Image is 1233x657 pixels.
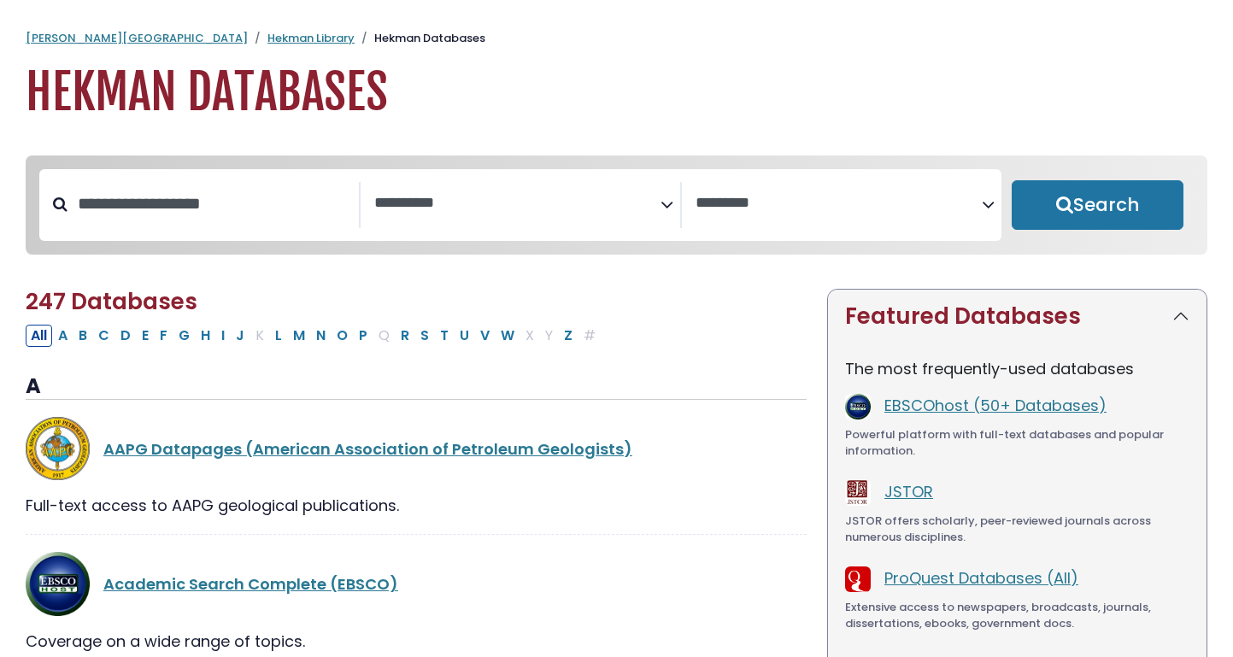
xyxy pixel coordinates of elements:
button: Filter Results M [288,325,310,347]
div: Coverage on a wide range of topics. [26,630,807,653]
button: Filter Results Z [559,325,578,347]
h1: Hekman Databases [26,64,1207,121]
div: Extensive access to newspapers, broadcasts, journals, dissertations, ebooks, government docs. [845,599,1189,632]
button: Filter Results N [311,325,331,347]
button: Filter Results D [115,325,136,347]
p: The most frequently-used databases [845,357,1189,380]
button: Filter Results O [332,325,353,347]
button: Featured Databases [828,290,1207,343]
button: Filter Results R [396,325,414,347]
button: Filter Results G [173,325,195,347]
button: Filter Results F [155,325,173,347]
li: Hekman Databases [355,30,485,47]
a: Academic Search Complete (EBSCO) [103,573,398,595]
a: EBSCOhost (50+ Databases) [884,395,1107,416]
a: [PERSON_NAME][GEOGRAPHIC_DATA] [26,30,248,46]
button: Filter Results T [435,325,454,347]
a: JSTOR [884,481,933,502]
div: Full-text access to AAPG geological publications. [26,494,807,517]
button: Filter Results U [455,325,474,347]
input: Search database by title or keyword [68,190,359,218]
div: Alpha-list to filter by first letter of database name [26,324,602,345]
button: Filter Results J [231,325,250,347]
a: AAPG Datapages (American Association of Petroleum Geologists) [103,438,632,460]
button: Filter Results I [216,325,230,347]
button: Filter Results H [196,325,215,347]
button: Filter Results B [73,325,92,347]
button: Filter Results W [496,325,520,347]
span: 247 Databases [26,286,197,317]
button: Filter Results V [475,325,495,347]
nav: Search filters [26,155,1207,255]
button: All [26,325,52,347]
a: Hekman Library [267,30,355,46]
div: JSTOR offers scholarly, peer-reviewed journals across numerous disciplines. [845,513,1189,546]
button: Filter Results E [137,325,154,347]
h3: A [26,374,807,400]
button: Submit for Search Results [1012,180,1183,230]
textarea: Search [696,195,982,213]
button: Filter Results C [93,325,114,347]
button: Filter Results A [53,325,73,347]
button: Filter Results S [415,325,434,347]
nav: breadcrumb [26,30,1207,47]
button: Filter Results P [354,325,373,347]
div: Powerful platform with full-text databases and popular information. [845,426,1189,460]
a: ProQuest Databases (All) [884,567,1078,589]
textarea: Search [374,195,661,213]
button: Filter Results L [270,325,287,347]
